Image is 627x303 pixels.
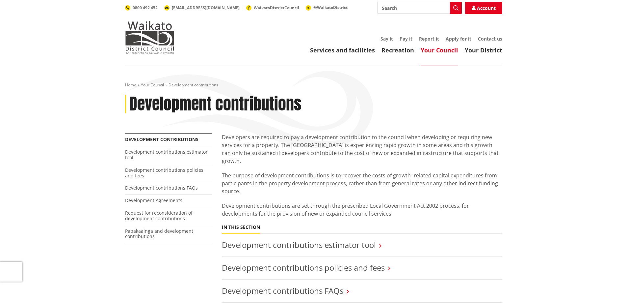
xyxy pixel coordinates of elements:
[254,5,299,11] span: WaikatoDistrictCouncil
[310,46,375,54] a: Services and facilities
[169,82,218,88] span: Development contributions
[421,46,458,54] a: Your Council
[125,210,193,222] a: Request for reconsideration of development contributions
[478,36,502,42] a: Contact us
[306,5,348,10] a: @WaikatoDistrict
[125,82,136,88] a: Home
[313,5,348,10] span: @WaikatoDistrict
[446,36,471,42] a: Apply for it
[222,171,502,195] p: The purpose of development contributions is to recover the costs of growth- related capital expen...
[378,2,462,14] input: Search input
[222,202,502,218] p: Development contributions are set through the prescribed Local Government Act 2002 process, for d...
[465,46,502,54] a: Your District
[129,95,301,114] h1: Development contributions
[125,136,198,142] a: Development contributions
[381,46,414,54] a: Recreation
[222,285,343,296] a: Development contributions FAQs
[125,197,182,203] a: Development Agreements
[125,21,174,54] img: Waikato District Council - Te Kaunihera aa Takiwaa o Waikato
[125,228,193,240] a: Papakaainga and development contributions
[222,133,502,165] p: Developers are required to pay a development contribution to the council when developing or requi...
[133,5,158,11] span: 0800 492 452
[125,167,203,179] a: Development contributions policies and fees
[222,262,385,273] a: Development contributions policies and fees
[222,225,260,230] h5: In this section
[164,5,240,11] a: [EMAIL_ADDRESS][DOMAIN_NAME]
[125,5,158,11] a: 0800 492 452
[400,36,412,42] a: Pay it
[465,2,502,14] a: Account
[419,36,439,42] a: Report it
[380,36,393,42] a: Say it
[125,149,208,161] a: Development contributions estimator tool
[125,82,502,88] nav: breadcrumb
[246,5,299,11] a: WaikatoDistrictCouncil
[125,185,198,191] a: Development contributions FAQs
[222,239,376,250] a: Development contributions estimator tool
[172,5,240,11] span: [EMAIL_ADDRESS][DOMAIN_NAME]
[141,82,164,88] a: Your Council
